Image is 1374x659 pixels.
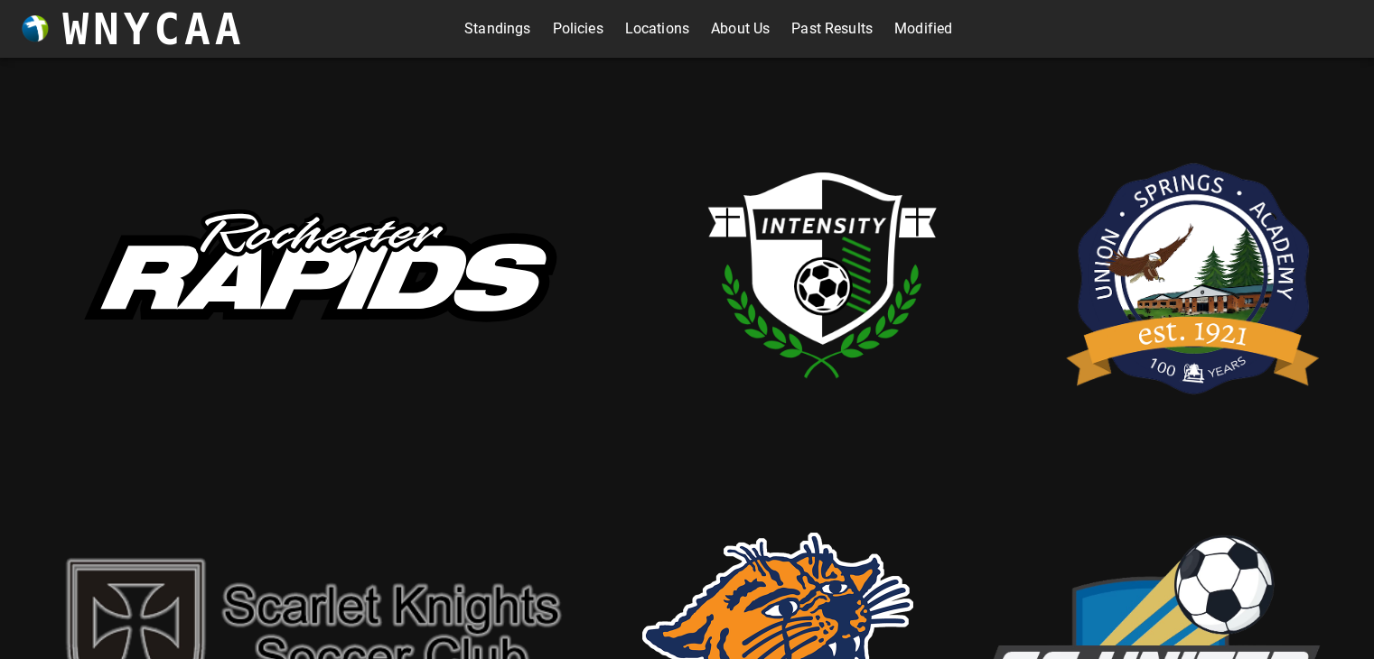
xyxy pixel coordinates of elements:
a: About Us [711,14,770,43]
a: Locations [625,14,689,43]
img: intensity.png [642,94,1004,455]
a: Standings [464,14,530,43]
a: Modified [894,14,952,43]
img: rapids.svg [46,174,588,375]
h3: WNYCAA [62,4,245,54]
a: Past Results [791,14,873,43]
img: wnycaaBall.png [22,15,49,42]
img: usa.png [1058,135,1329,414]
a: Policies [553,14,603,43]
